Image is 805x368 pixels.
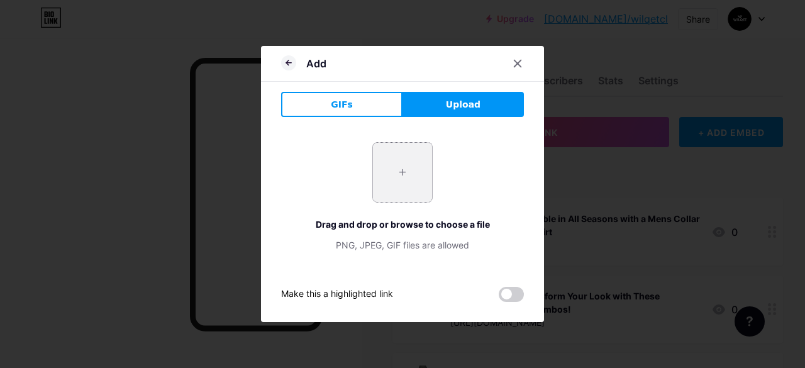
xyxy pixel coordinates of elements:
div: Make this a highlighted link [281,287,393,302]
div: PNG, JPEG, GIF files are allowed [281,238,524,252]
button: Upload [402,92,524,117]
div: Add [306,56,326,71]
span: Upload [446,98,480,111]
button: GIFs [281,92,402,117]
span: GIFs [331,98,353,111]
div: Drag and drop or browse to choose a file [281,218,524,231]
